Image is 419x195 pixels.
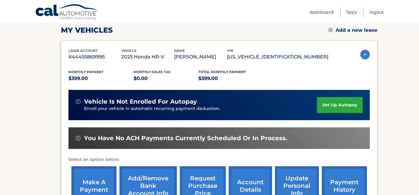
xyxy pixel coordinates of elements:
span: vehicle [121,49,136,53]
p: #44455869995 [68,53,121,61]
p: $399.00 [198,74,264,83]
p: [US_VEHICLE_IDENTIFICATION_NUMBER] [227,53,328,61]
img: accordion-active.svg [360,50,370,59]
p: 2025 Honda HR-V [121,53,174,61]
a: Cal Automotive [35,4,98,21]
a: set up autopay [317,97,363,113]
a: FAQ's [346,7,357,17]
img: alert-white.svg [76,136,80,140]
p: $0.00 [134,74,199,83]
img: alert-white.svg [76,99,80,104]
a: Dashboard [309,7,333,17]
img: add.svg [328,28,333,32]
p: Select an option below: [68,156,370,163]
h2: my vehicles [61,26,113,35]
span: You have no ACH payments currently scheduled or in process. [84,134,287,142]
p: Enroll your vehicle in automatic recurring payment deduction. [84,105,317,112]
span: name [174,49,185,53]
span: vehicle is not enrolled for autopay [84,98,197,105]
span: vin [227,49,233,53]
span: Monthly sales Tax [134,70,170,74]
span: Monthly Payment [68,70,104,74]
span: lease account [68,49,98,53]
p: [PERSON_NAME] [174,53,227,61]
p: $399.00 [68,74,134,83]
span: Total Monthly Payment [198,70,246,74]
a: Logout [369,7,384,17]
a: Add a new lease [328,27,377,33]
